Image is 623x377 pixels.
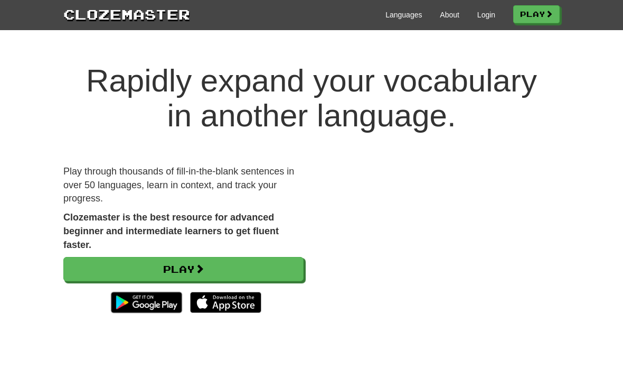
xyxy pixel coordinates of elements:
[63,4,190,24] a: Clozemaster
[477,10,495,20] a: Login
[385,10,422,20] a: Languages
[190,292,261,313] img: Download_on_the_App_Store_Badge_US-UK_135x40-25178aeef6eb6b83b96f5f2d004eda3bffbb37122de64afbaef7...
[106,287,187,318] img: Get it on Google Play
[63,257,304,281] a: Play
[63,165,304,206] p: Play through thousands of fill-in-the-blank sentences in over 50 languages, learn in context, and...
[440,10,459,20] a: About
[63,212,279,250] strong: Clozemaster is the best resource for advanced beginner and intermediate learners to get fluent fa...
[513,5,560,23] a: Play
